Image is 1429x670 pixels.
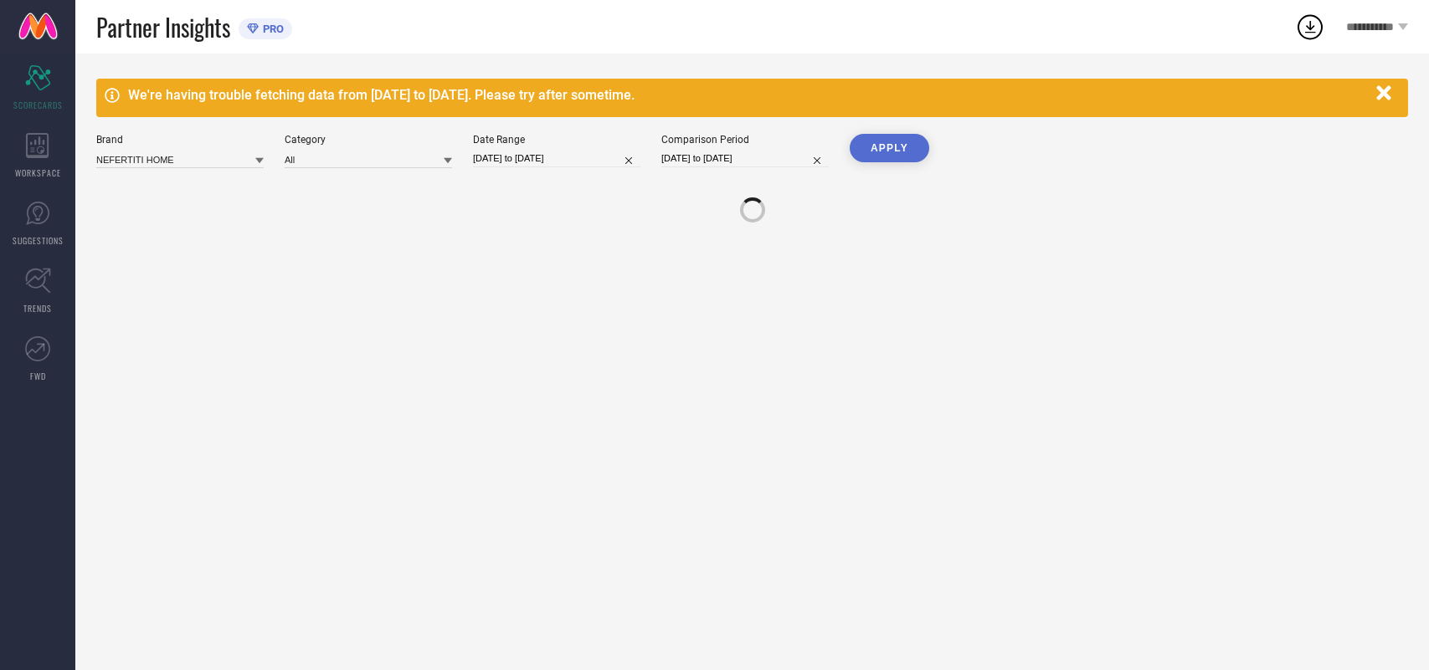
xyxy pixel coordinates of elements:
input: Select comparison period [661,150,829,167]
input: Select date range [473,150,640,167]
div: Date Range [473,134,640,146]
span: FWD [30,370,46,382]
span: TRENDS [23,302,52,315]
span: SCORECARDS [13,99,63,111]
div: Comparison Period [661,134,829,146]
div: Brand [96,134,264,146]
span: WORKSPACE [15,166,61,179]
span: PRO [259,23,284,35]
span: SUGGESTIONS [13,234,64,247]
div: We're having trouble fetching data from [DATE] to [DATE]. Please try after sometime. [128,87,1368,103]
button: APPLY [850,134,929,162]
div: Open download list [1295,12,1325,42]
div: Category [285,134,452,146]
span: Partner Insights [96,10,230,44]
